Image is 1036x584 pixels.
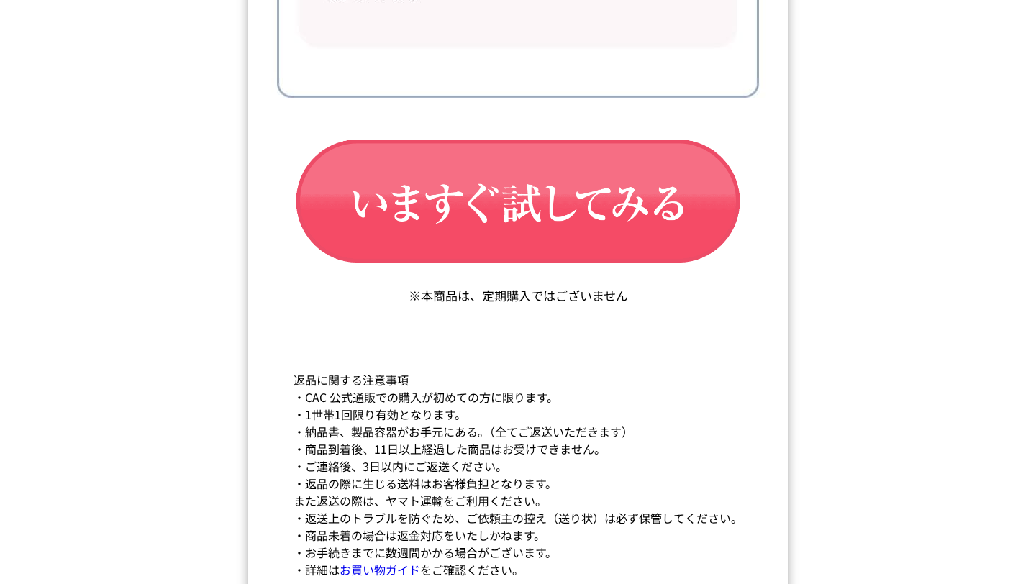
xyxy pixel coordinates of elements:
dd: ・返送上のトラブルを防ぐため、ご依頼主の控え（送り状）は必ず保管してください。 [294,509,742,526]
img: いますぐ試してみる [270,119,766,286]
dd: ・ご連絡後、3日以内にご返送ください。 [294,457,742,475]
dd: ・返品の際に生じる送料はお客様負担となります。 また返送の際は、ヤマト運輸をご利用ください。 [294,475,742,509]
dd: ・納品書、製品容器がお手元にある。（全てご返送いただきます） [294,423,742,440]
p: ※本商品は、定期購入ではございません [409,286,628,304]
dd: ・CAC 公式通販での購入が初めての方に限ります。 [294,388,742,406]
dd: ・1世帯1回限り有効となります。 [294,406,742,423]
dt: 返品に関する注意事項 [294,371,742,388]
dd: ・商品到着後、11日以上経過した商品はお受けできません。 [294,440,742,457]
